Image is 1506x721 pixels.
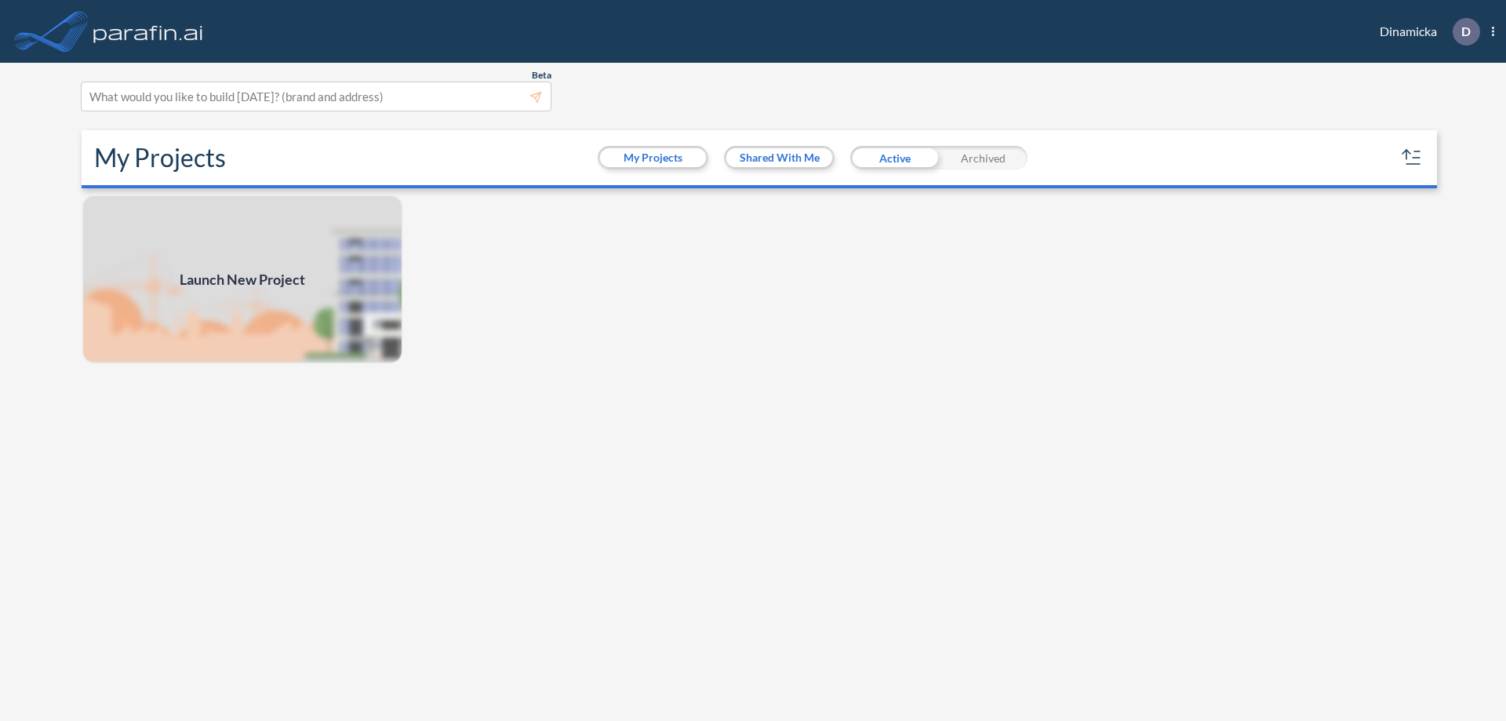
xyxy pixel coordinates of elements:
[850,146,939,169] div: Active
[90,16,206,47] img: logo
[532,69,551,82] span: Beta
[726,148,832,167] button: Shared With Me
[1356,18,1494,46] div: Dinamicka
[600,148,706,167] button: My Projects
[939,146,1028,169] div: Archived
[82,195,403,364] img: add
[1399,145,1424,170] button: sort
[94,143,226,173] h2: My Projects
[180,269,305,290] span: Launch New Project
[82,195,403,364] a: Launch New Project
[1461,24,1471,38] p: D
